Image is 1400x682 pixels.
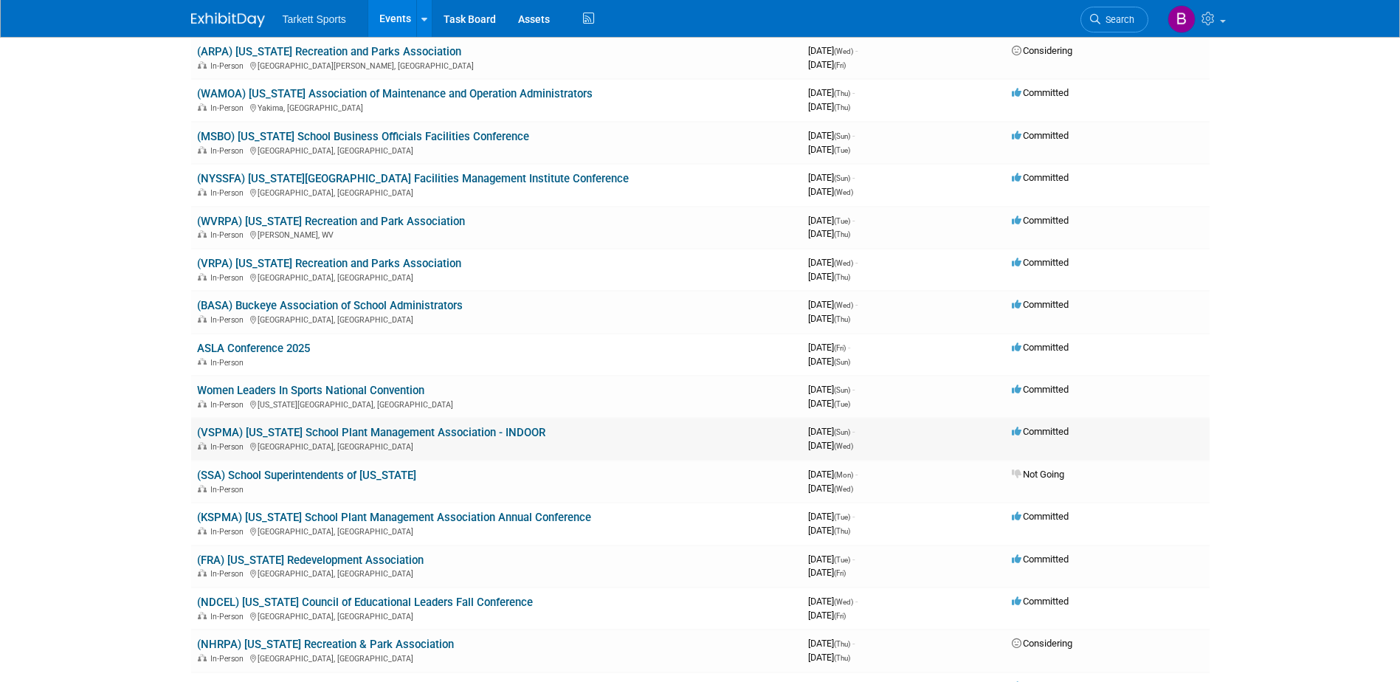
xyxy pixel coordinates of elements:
div: Yakima, [GEOGRAPHIC_DATA] [197,101,796,113]
span: In-Person [210,273,248,283]
span: - [852,384,855,395]
span: (Wed) [834,301,853,309]
span: [DATE] [808,356,850,367]
a: (KSPMA) [US_STATE] School Plant Management Association Annual Conference [197,511,591,524]
span: In-Person [210,61,248,71]
div: [GEOGRAPHIC_DATA], [GEOGRAPHIC_DATA] [197,144,796,156]
a: (WAMOA) [US_STATE] Association of Maintenance and Operation Administrators [197,87,593,100]
img: ExhibitDay [191,13,265,27]
span: In-Person [210,612,248,621]
a: (WVRPA) [US_STATE] Recreation and Park Association [197,215,465,228]
span: (Sun) [834,174,850,182]
span: [DATE] [808,101,850,112]
span: Committed [1012,299,1069,310]
span: (Wed) [834,442,853,450]
span: - [855,469,858,480]
span: [DATE] [808,130,855,141]
a: (MSBO) [US_STATE] School Business Officials Facilities Conference [197,130,529,143]
span: In-Person [210,654,248,664]
div: [GEOGRAPHIC_DATA], [GEOGRAPHIC_DATA] [197,271,796,283]
img: In-Person Event [198,527,207,534]
img: In-Person Event [198,400,207,407]
span: (Tue) [834,556,850,564]
span: [DATE] [808,610,846,621]
span: (Fri) [834,612,846,620]
img: In-Person Event [198,569,207,576]
a: ASLA Conference 2025 [197,342,310,355]
span: (Thu) [834,315,850,323]
span: In-Person [210,442,248,452]
span: (Fri) [834,61,846,69]
div: [GEOGRAPHIC_DATA][PERSON_NAME], [GEOGRAPHIC_DATA] [197,59,796,71]
img: In-Person Event [198,654,207,661]
span: (Tue) [834,217,850,225]
span: In-Person [210,527,248,537]
span: (Fri) [834,344,846,352]
span: [DATE] [808,59,846,70]
span: [DATE] [808,638,855,649]
span: [DATE] [808,469,858,480]
a: Women Leaders In Sports National Convention [197,384,424,397]
span: In-Person [210,400,248,410]
img: In-Person Event [198,146,207,154]
span: (Mon) [834,471,853,479]
span: (Thu) [834,527,850,535]
span: (Thu) [834,230,850,238]
span: [DATE] [808,596,858,607]
span: (Thu) [834,640,850,648]
span: [DATE] [808,172,855,183]
img: In-Person Event [198,358,207,365]
span: In-Person [210,569,248,579]
span: (Wed) [834,598,853,606]
span: [DATE] [808,271,850,282]
span: - [852,554,855,565]
img: In-Person Event [198,61,207,69]
span: Committed [1012,87,1069,98]
span: - [852,426,855,437]
span: Not Going [1012,469,1064,480]
img: In-Person Event [198,485,207,492]
span: (Wed) [834,485,853,493]
span: - [848,342,850,353]
a: Search [1080,7,1148,32]
span: In-Person [210,315,248,325]
span: In-Person [210,358,248,368]
span: Committed [1012,554,1069,565]
div: [GEOGRAPHIC_DATA], [GEOGRAPHIC_DATA] [197,313,796,325]
a: (VRPA) [US_STATE] Recreation and Parks Association [197,257,461,270]
span: (Wed) [834,259,853,267]
span: [DATE] [808,299,858,310]
span: In-Person [210,188,248,198]
span: (Thu) [834,103,850,111]
span: In-Person [210,103,248,113]
span: (Thu) [834,273,850,281]
span: (Thu) [834,654,850,662]
span: Committed [1012,257,1069,268]
img: In-Person Event [198,612,207,619]
span: [DATE] [808,45,858,56]
img: Bryson Hopper [1168,5,1196,33]
div: [GEOGRAPHIC_DATA], [GEOGRAPHIC_DATA] [197,610,796,621]
img: In-Person Event [198,273,207,280]
span: (Sun) [834,386,850,394]
span: In-Person [210,146,248,156]
span: (Tue) [834,513,850,521]
span: (Tue) [834,146,850,154]
span: (Thu) [834,89,850,97]
span: - [852,511,855,522]
span: Committed [1012,426,1069,437]
span: Tarkett Sports [283,13,346,25]
span: [DATE] [808,525,850,536]
span: [DATE] [808,440,853,451]
span: [DATE] [808,483,853,494]
span: [DATE] [808,398,850,409]
a: (NHRPA) [US_STATE] Recreation & Park Association [197,638,454,651]
span: [DATE] [808,652,850,663]
span: - [852,638,855,649]
span: (Sun) [834,132,850,140]
a: (NDCEL) [US_STATE] Council of Educational Leaders Fall Conference [197,596,533,609]
span: [DATE] [808,215,855,226]
span: (Sun) [834,358,850,366]
img: In-Person Event [198,103,207,111]
span: [DATE] [808,554,855,565]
